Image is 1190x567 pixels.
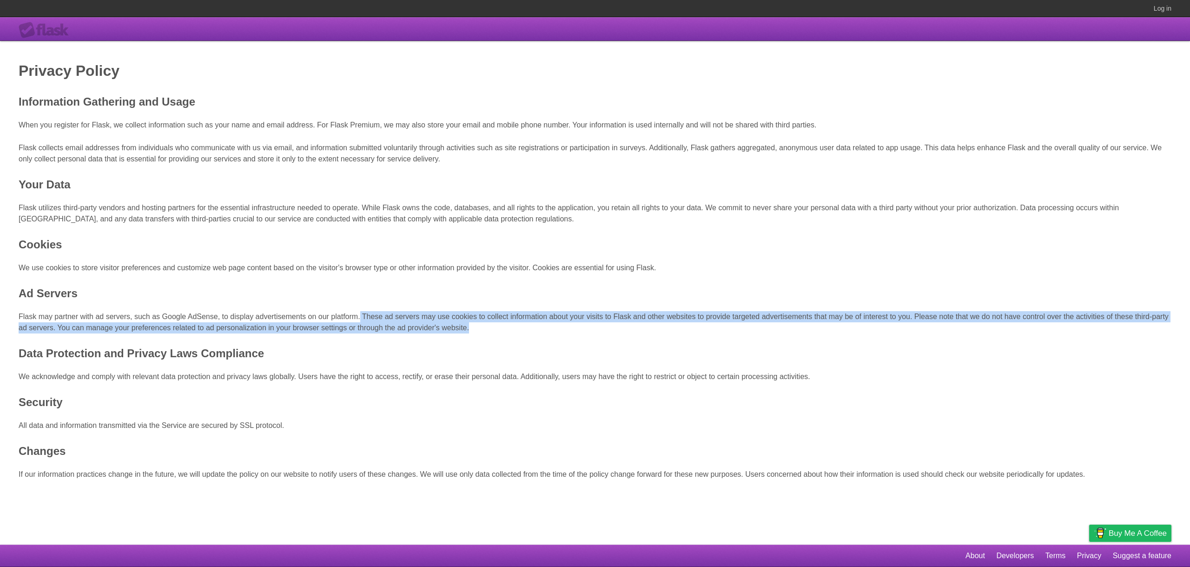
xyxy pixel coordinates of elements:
[19,264,656,272] span: We use cookies to store visitor preferences and customize web page content based on the visitor's...
[19,470,1085,478] span: If our information practices change in the future, we will update the policy on our website to no...
[1109,525,1167,541] span: Buy me a coffee
[19,204,1119,223] span: Flask utilizes third-party vendors and hosting partners for the essential infrastructure needed t...
[996,547,1034,565] a: Developers
[1089,525,1171,542] a: Buy me a coffee
[19,396,63,408] strong: Security
[19,144,1162,163] span: Flask collects email addresses from individuals who communicate with us via email, and informatio...
[19,238,62,251] strong: Cookies
[19,22,74,39] div: Flask
[19,95,195,108] strong: Information Gathering and Usage
[19,445,66,457] strong: Changes
[1094,525,1106,541] img: Buy me a coffee
[1077,547,1101,565] a: Privacy
[19,178,71,191] strong: Your Data
[965,547,985,565] a: About
[19,313,1169,332] span: Flask may partner with ad servers, such as Google AdSense, to display advertisements on our platf...
[19,421,284,429] span: All data and information transmitted via the Service are secured by SSL protocol.
[19,287,78,300] strong: Ad Servers
[19,62,119,79] strong: Privacy Policy
[19,373,810,380] span: We acknowledge and comply with relevant data protection and privacy laws globally. Users have the...
[19,347,264,360] strong: Data Protection and Privacy Laws Compliance
[19,121,816,129] span: When you register for Flask, we collect information such as your name and email address. For Flas...
[1045,547,1066,565] a: Terms
[1113,547,1171,565] a: Suggest a feature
